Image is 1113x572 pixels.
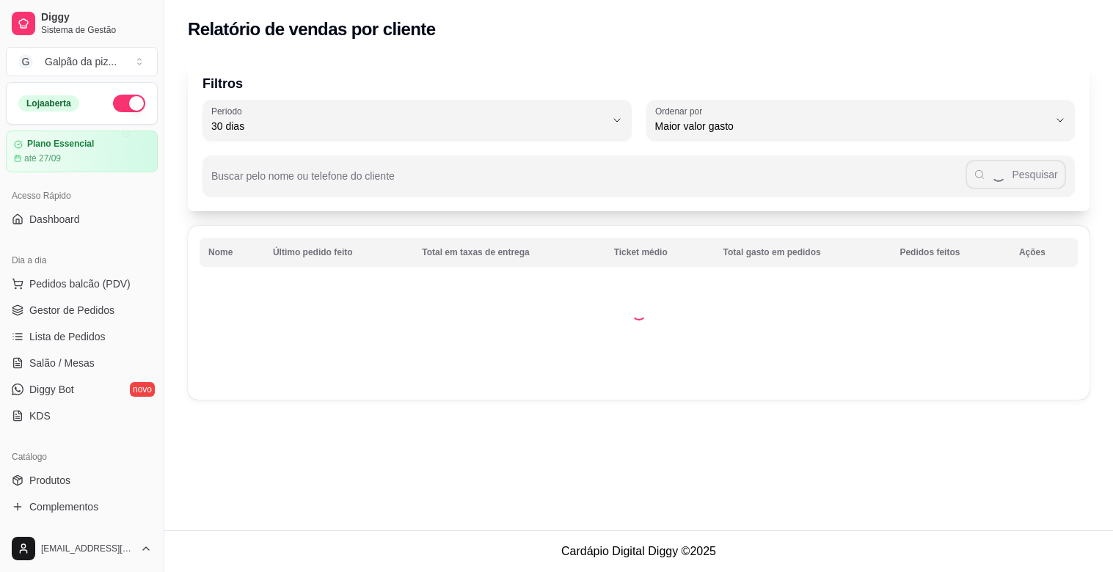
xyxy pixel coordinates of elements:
[6,378,158,401] a: Diggy Botnovo
[29,356,95,370] span: Salão / Mesas
[6,47,158,76] button: Select a team
[632,306,646,320] div: Loading
[41,24,152,36] span: Sistema de Gestão
[202,73,1075,94] p: Filtros
[211,175,966,189] input: Buscar pelo nome ou telefone do cliente
[188,18,436,41] h2: Relatório de vendas por cliente
[41,11,152,24] span: Diggy
[6,495,158,518] a: Complementos
[24,153,61,164] article: até 27/09
[655,105,707,117] label: Ordenar por
[29,408,51,423] span: KDS
[45,54,117,69] div: Galpão da piz ...
[29,303,114,318] span: Gestor de Pedidos
[6,131,158,172] a: Plano Essencialaté 27/09
[202,100,632,141] button: Período30 dias
[18,54,33,69] span: G
[29,276,131,291] span: Pedidos balcão (PDV)
[6,208,158,231] a: Dashboard
[29,329,106,344] span: Lista de Pedidos
[6,298,158,322] a: Gestor de Pedidos
[6,184,158,208] div: Acesso Rápido
[211,119,605,133] span: 30 dias
[113,95,145,112] button: Alterar Status
[6,325,158,348] a: Lista de Pedidos
[27,139,94,150] article: Plano Essencial
[18,95,79,111] div: Loja aberta
[164,530,1113,572] footer: Cardápio Digital Diggy © 2025
[6,469,158,492] a: Produtos
[29,212,80,227] span: Dashboard
[655,119,1049,133] span: Maior valor gasto
[6,351,158,375] a: Salão / Mesas
[646,100,1076,141] button: Ordenar porMaior valor gasto
[6,404,158,428] a: KDS
[6,249,158,272] div: Dia a dia
[6,445,158,469] div: Catálogo
[211,105,247,117] label: Período
[29,473,70,488] span: Produtos
[41,543,134,554] span: [EMAIL_ADDRESS][DOMAIN_NAME]
[29,382,74,397] span: Diggy Bot
[29,499,98,514] span: Complementos
[6,272,158,296] button: Pedidos balcão (PDV)
[6,6,158,41] a: DiggySistema de Gestão
[6,531,158,566] button: [EMAIL_ADDRESS][DOMAIN_NAME]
